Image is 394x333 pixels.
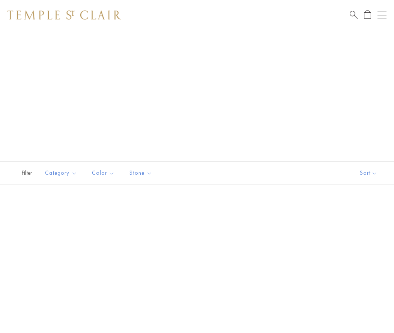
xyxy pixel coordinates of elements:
[86,165,120,181] button: Color
[41,168,83,178] span: Category
[126,168,158,178] span: Stone
[364,10,371,19] a: Open Shopping Bag
[8,10,121,19] img: Temple St. Clair
[377,10,386,19] button: Open navigation
[39,165,83,181] button: Category
[343,162,394,184] button: Show sort by
[124,165,158,181] button: Stone
[350,10,358,19] a: Search
[88,168,120,178] span: Color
